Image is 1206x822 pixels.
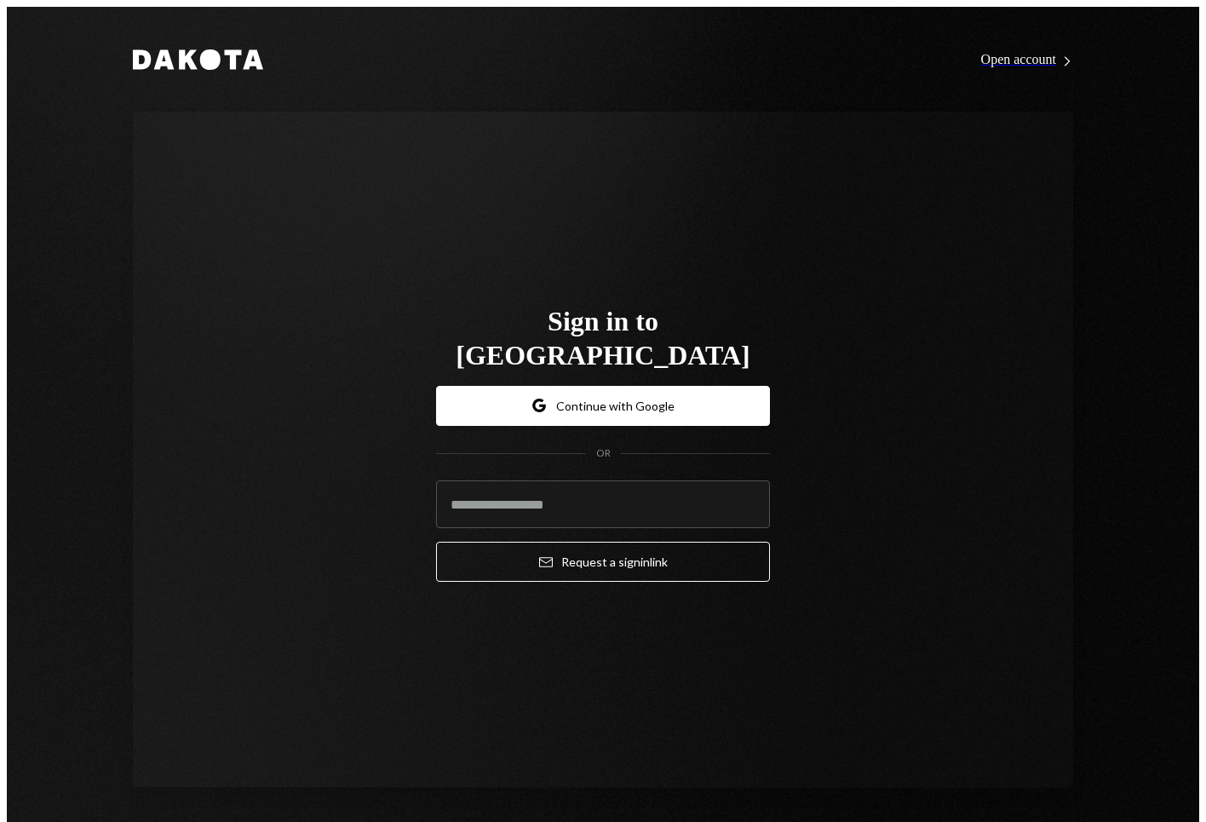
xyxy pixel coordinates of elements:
[436,304,770,372] h1: Sign in to [GEOGRAPHIC_DATA]
[436,386,770,426] button: Continue with Google
[981,50,1073,68] a: Open account
[436,542,770,582] button: Request a signinlink
[981,52,1073,68] div: Open account
[596,446,611,461] div: OR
